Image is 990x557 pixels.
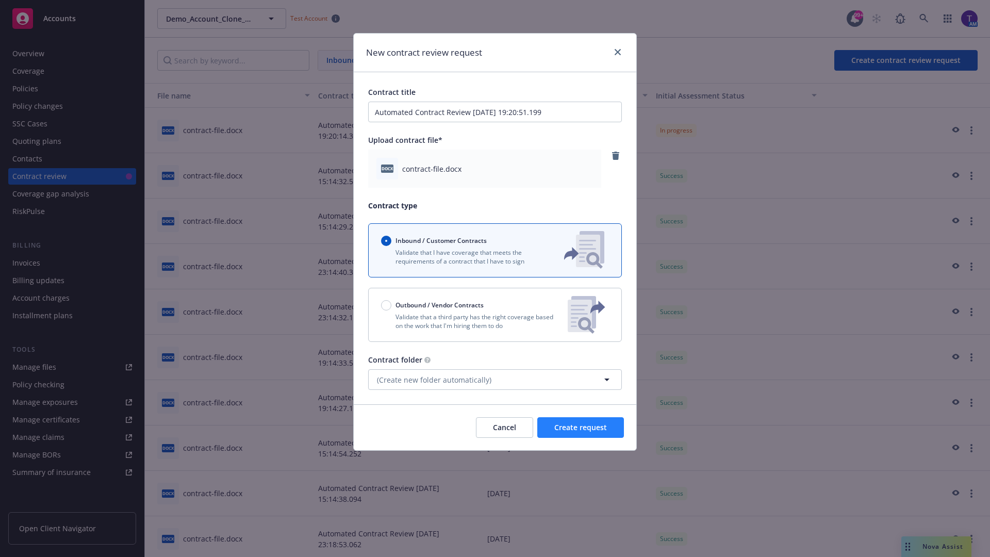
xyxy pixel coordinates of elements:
[609,150,622,162] a: remove
[381,300,391,310] input: Outbound / Vendor Contracts
[554,422,607,432] span: Create request
[368,288,622,342] button: Outbound / Vendor ContractsValidate that a third party has the right coverage based on the work t...
[537,417,624,438] button: Create request
[368,369,622,390] button: (Create new folder automatically)
[381,313,559,330] p: Validate that a third party has the right coverage based on the work that I'm hiring them to do
[368,223,622,277] button: Inbound / Customer ContractsValidate that I have coverage that meets the requirements of a contra...
[377,374,491,385] span: (Create new folder automatically)
[368,200,622,211] p: Contract type
[368,355,422,365] span: Contract folder
[381,248,547,266] p: Validate that I have coverage that meets the requirements of a contract that I have to sign
[381,165,393,172] span: docx
[368,87,416,97] span: Contract title
[395,236,487,245] span: Inbound / Customer Contracts
[476,417,533,438] button: Cancel
[395,301,484,309] span: Outbound / Vendor Contracts
[381,236,391,246] input: Inbound / Customer Contracts
[493,422,516,432] span: Cancel
[368,102,622,122] input: Enter a title for this contract
[612,46,624,58] a: close
[366,46,482,59] h1: New contract review request
[402,163,461,174] span: contract-file.docx
[368,135,442,145] span: Upload contract file*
